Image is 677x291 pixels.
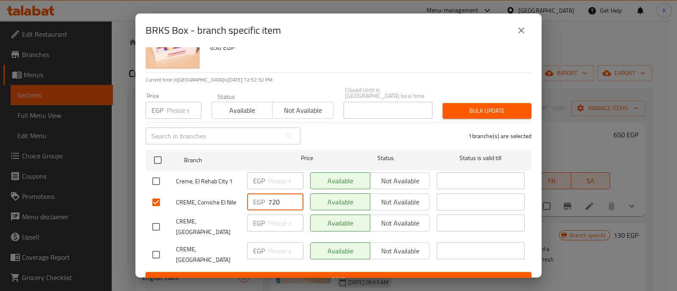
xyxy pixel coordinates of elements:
[468,132,531,140] p: 1 branche(s) are selected
[437,153,525,163] span: Status is valid till
[374,196,427,208] span: Not available
[310,193,370,210] button: Available
[212,102,272,119] button: Available
[443,103,531,119] button: Bulk update
[146,272,531,288] button: Save
[272,102,333,119] button: Not available
[176,244,240,265] span: CREME, [GEOGRAPHIC_DATA]
[146,24,281,37] h2: BRKS Box - branch specific item
[176,216,240,237] span: CREME, [GEOGRAPHIC_DATA]
[276,104,330,117] span: Not available
[268,193,303,210] input: Please enter price
[449,106,525,116] span: Bulk update
[314,196,367,208] span: Available
[176,176,240,187] span: Creme, El Rehab City 1
[253,246,265,256] p: EGP
[268,172,303,189] input: Please enter price
[210,41,525,53] h6: 650 EGP
[268,242,303,259] input: Please enter price
[253,218,265,228] p: EGP
[146,76,531,84] p: Current time in [GEOGRAPHIC_DATA] is [DATE] 12:52:32 PM
[215,104,269,117] span: Available
[253,176,265,186] p: EGP
[184,155,272,166] span: Branch
[279,153,335,163] span: Price
[370,193,430,210] button: Not available
[268,215,303,231] input: Please enter price
[342,153,430,163] span: Status
[253,197,265,207] p: EGP
[152,275,525,285] span: Save
[176,197,240,208] span: CREME, Corniche El Nile
[511,20,531,41] button: close
[146,128,281,144] input: Search in branches
[151,105,163,115] p: EGP
[167,102,201,119] input: Please enter price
